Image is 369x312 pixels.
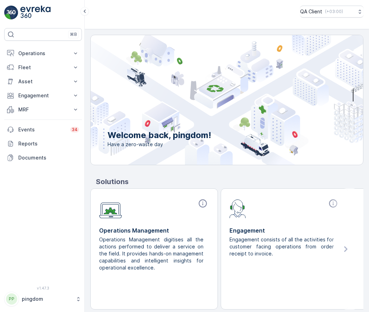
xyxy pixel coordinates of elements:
[18,50,68,57] p: Operations
[18,154,79,161] p: Documents
[22,295,72,303] p: pingdom
[99,236,203,271] p: Operations Management digitises all the actions performed to deliver a service on the field. It p...
[4,46,82,60] button: Operations
[18,92,68,99] p: Engagement
[4,151,82,165] a: Documents
[18,64,68,71] p: Fleet
[96,176,363,187] p: Solutions
[325,9,343,14] p: ( +03:00 )
[6,293,17,305] div: PP
[18,106,68,113] p: MRF
[4,6,18,20] img: logo
[4,60,82,74] button: Fleet
[20,6,51,20] img: logo_light-DOdMpM7g.png
[72,127,78,132] p: 34
[229,199,246,218] img: module-icon
[4,89,82,103] button: Engagement
[99,226,209,235] p: Operations Management
[18,126,66,133] p: Events
[4,123,82,137] a: Events34
[108,130,211,141] p: Welcome back, pingdom!
[300,6,363,18] button: QA Client(+03:00)
[4,286,82,290] span: v 1.47.3
[229,236,334,257] p: Engagement consists of all the activities for customer facing operations from order receipt to in...
[229,226,339,235] p: Engagement
[18,78,68,85] p: Asset
[4,292,82,306] button: PPpingdom
[70,32,77,37] p: ⌘B
[4,103,82,117] button: MRF
[4,137,82,151] a: Reports
[108,141,211,148] span: Have a zero-waste day
[18,140,79,147] p: Reports
[4,74,82,89] button: Asset
[300,8,322,15] p: QA Client
[59,35,363,165] img: city illustration
[99,199,122,219] img: module-icon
